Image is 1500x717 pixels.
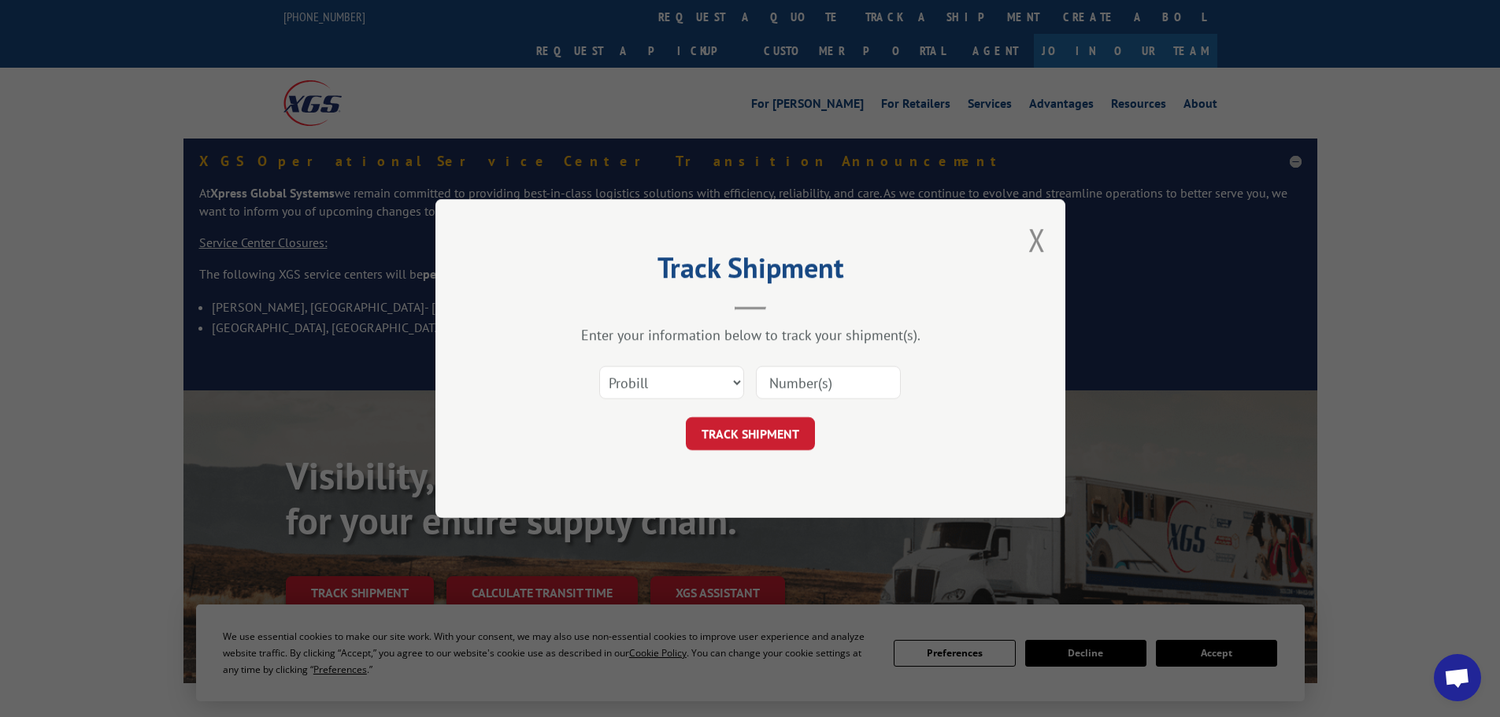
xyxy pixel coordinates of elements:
a: Open chat [1434,654,1481,701]
h2: Track Shipment [514,257,987,286]
input: Number(s) [756,366,901,399]
div: Enter your information below to track your shipment(s). [514,326,987,344]
button: TRACK SHIPMENT [686,417,815,450]
button: Close modal [1028,219,1046,261]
